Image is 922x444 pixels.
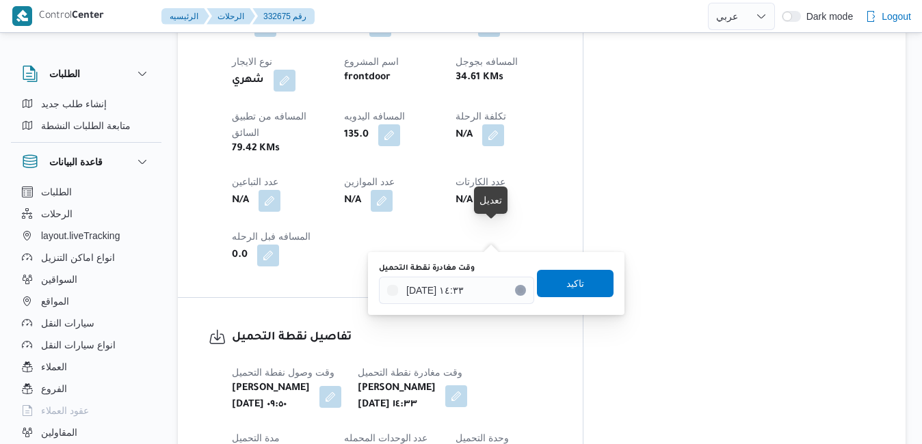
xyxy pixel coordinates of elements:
b: 79.42 KMs [232,141,280,157]
button: السواقين [16,268,156,290]
button: متابعة الطلبات النشطة [16,115,156,137]
h3: تفاصيل نقطة التحميل [232,329,552,347]
span: Logout [882,8,911,25]
button: Logout [860,3,917,30]
span: الفروع [41,380,67,397]
button: الرحلات [207,8,255,25]
b: [PERSON_NAME][DATE] ١٤:٣٣ [358,380,436,413]
span: عقود العملاء [41,402,89,419]
h3: قاعدة البيانات [49,154,103,170]
button: layout.liveTracking [16,225,156,247]
img: X8yXhbKr1z7QwAAAABJRU5ErkJggg== [12,6,32,26]
b: N/A [456,127,473,143]
button: انواع اماكن التنزيل [16,247,156,268]
span: متابعة الطلبات النشطة [41,117,131,134]
b: 34.61 KMs [456,70,503,86]
button: انواع سيارات النقل [16,334,156,356]
b: [PERSON_NAME][DATE] ٠٩:٥٠ [232,380,310,413]
span: المواقع [41,293,69,309]
button: الطلبات [22,66,150,82]
span: عدد التباعين [232,176,278,187]
b: شهري [232,72,264,89]
span: عدد الوحدات المحمله [344,432,428,443]
button: سيارات النقل [16,312,156,334]
span: layout.liveTracking [41,227,120,244]
span: سيارات النقل [41,315,94,331]
button: الرئيسيه [161,8,209,25]
b: 0.0 [232,247,248,264]
button: الرحلات [16,203,156,225]
span: Dark mode [801,11,853,22]
button: قاعدة البيانات [22,154,150,170]
span: نوع الايجار [232,56,272,67]
span: مدة التحميل [232,432,280,443]
span: الرحلات [41,206,73,222]
button: العملاء [16,356,156,378]
span: المسافه فبل الرحله [232,231,311,242]
span: انواع سيارات النقل [41,337,116,353]
b: N/A [344,193,361,209]
span: وقت مغادرة نقطة التحميل [358,367,462,378]
button: عقود العملاء [16,400,156,421]
b: N/A [456,193,473,209]
button: المقاولين [16,421,156,443]
span: عدد الموازين [344,176,395,187]
span: الطلبات [41,184,72,200]
b: Center [72,11,104,22]
button: 332675 رقم [252,8,315,25]
input: Press the down key to open a popover containing a calendar. [379,277,534,304]
b: N/A [232,193,249,209]
button: المواقع [16,290,156,312]
button: الفروع [16,378,156,400]
span: المسافه من تطبيق السائق [232,111,306,138]
span: إنشاء طلب جديد [41,96,107,112]
b: 135.0 [344,127,369,143]
button: تاكيد [537,270,614,297]
span: اسم المشروع [344,56,399,67]
span: وحدة التحميل [456,432,509,443]
h3: الطلبات [49,66,80,82]
span: العملاء [41,359,67,375]
button: إنشاء طلب جديد [16,93,156,115]
div: الطلبات [11,93,161,142]
span: السواقين [41,271,77,288]
span: المسافه بجوجل [456,56,518,67]
span: انواع اماكن التنزيل [41,249,115,266]
b: frontdoor [344,70,391,86]
div: تعديل [479,192,502,208]
span: تكلفة الرحلة [456,111,506,122]
span: عدد الكارتات [456,176,505,187]
button: Clear input [515,285,526,296]
label: وقت مغادرة نقطة التحميل [379,263,475,274]
span: تاكيد [566,275,584,292]
span: وقت وصول نفطة التحميل [232,367,334,378]
span: المقاولين [41,424,77,441]
button: الطلبات [16,181,156,203]
span: المسافه اليدويه [344,111,405,122]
